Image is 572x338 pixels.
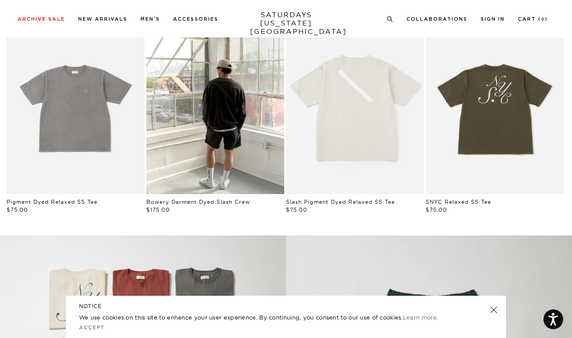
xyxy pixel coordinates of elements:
[250,11,322,36] a: SATURDAYS[US_STATE][GEOGRAPHIC_DATA]
[518,17,548,22] a: Cart (0)
[286,198,395,205] a: Slash Pigment Dyed Relaxed SS Tee
[286,206,308,213] span: $75.00
[7,198,98,205] a: Pigment Dyed Relaxed SS Tee
[141,17,160,22] a: Men's
[406,17,467,22] a: Collaborations
[481,17,505,22] a: Sign In
[18,17,65,22] a: Archive Sale
[7,206,28,213] span: $75.00
[426,198,491,205] a: SNYC Relaxed SS Tee
[78,17,127,22] a: New Arrivals
[79,324,105,331] a: Accept
[426,206,447,213] span: $75.00
[146,198,250,205] a: Bowery Garment Dyed Slash Crew
[146,206,170,213] span: $175.00
[403,314,437,321] a: Learn more
[173,17,218,22] a: Accessories
[541,18,545,22] small: 0
[79,313,462,322] p: We use cookies on this site to enhance your user experience. By continuing, you consent to our us...
[79,302,493,310] h5: NOTICE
